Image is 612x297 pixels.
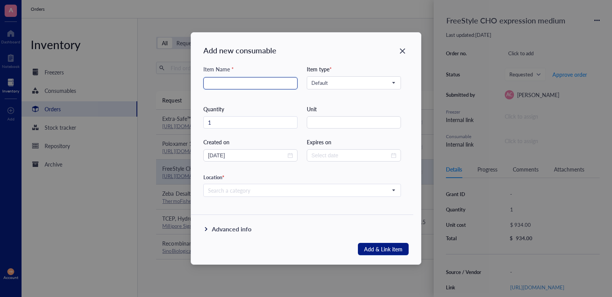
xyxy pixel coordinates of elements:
input: Select date [311,151,389,160]
div: Expires on [307,138,401,146]
div: Quantity [203,105,298,113]
div: Item Name [203,65,234,73]
div: Location [203,174,401,181]
div: Unit [307,105,401,113]
div: Add new consumable [203,45,421,56]
div: Created on [203,138,298,146]
span: Close [396,46,409,56]
div: Advanced info [212,224,251,234]
span: Default [311,79,395,86]
input: Select date [208,151,286,160]
span: Add & Link item [364,244,402,254]
div: Item type [307,65,401,73]
button: Add & Link item [358,243,409,255]
button: Close [396,45,409,57]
